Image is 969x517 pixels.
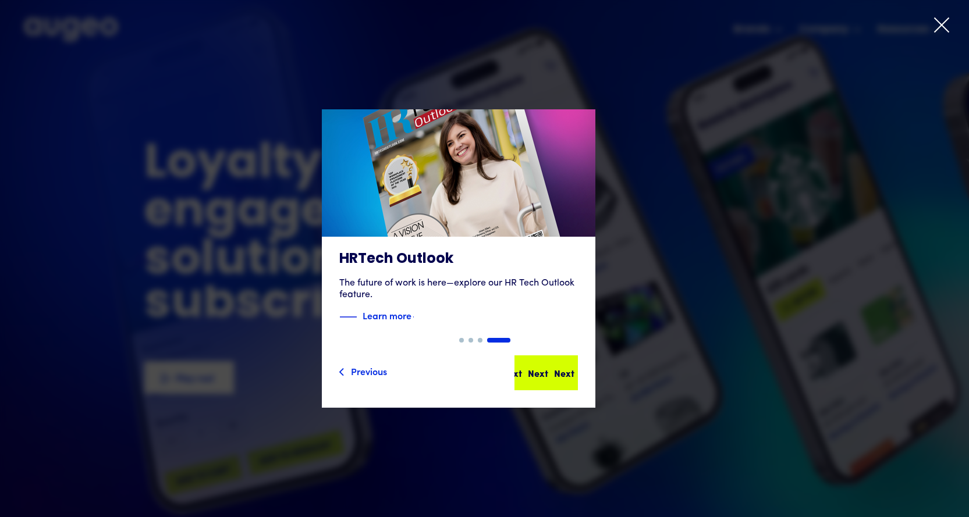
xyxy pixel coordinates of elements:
[339,277,578,301] div: The future of work is here—explore our HR Tech Outlook feature.
[322,109,595,338] a: HRTech OutlookThe future of work is here—explore our HR Tech Outlook feature.Blue decorative line...
[514,355,578,390] a: NextNextNext
[459,338,464,343] div: Show slide 1 of 4
[528,366,548,380] div: Next
[478,338,482,343] div: Show slide 3 of 4
[339,251,578,268] h3: HRTech Outlook
[363,309,411,322] strong: Learn more
[554,366,574,380] div: Next
[351,364,387,378] div: Previous
[468,338,473,343] div: Show slide 2 of 4
[487,338,510,343] div: Show slide 4 of 4
[413,310,430,324] img: Blue text arrow
[339,310,357,324] img: Blue decorative line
